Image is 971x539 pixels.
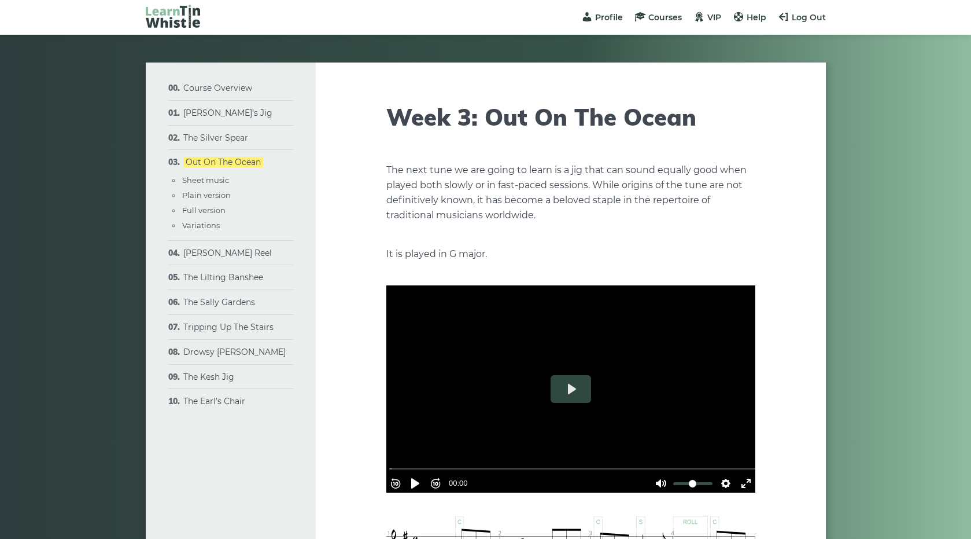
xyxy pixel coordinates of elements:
[146,5,200,28] img: LearnTinWhistle.com
[183,108,272,118] a: [PERSON_NAME]’s Jig
[386,103,755,131] h1: Week 3: Out On The Ocean
[183,133,248,143] a: The Silver Spear
[183,248,272,258] a: [PERSON_NAME] Reel
[634,12,682,23] a: Courses
[693,12,721,23] a: VIP
[182,175,229,185] a: Sheet music
[747,12,766,23] span: Help
[733,12,766,23] a: Help
[595,12,623,23] span: Profile
[183,297,255,307] a: The Sally Gardens
[707,12,721,23] span: VIP
[792,12,826,23] span: Log Out
[183,396,245,406] a: The Earl’s Chair
[183,157,263,167] a: Out On The Ocean
[183,372,234,382] a: The Kesh Jig
[581,12,623,23] a: Profile
[386,163,755,223] p: The next tune we are going to learn is a jig that can sound equally good when played both slowly ...
[778,12,826,23] a: Log Out
[648,12,682,23] span: Courses
[182,221,220,230] a: Variations
[183,83,252,93] a: Course Overview
[182,190,231,200] a: Plain version
[182,206,226,215] a: Full version
[386,247,755,262] p: It is played in G major.
[183,347,286,357] a: Drowsy [PERSON_NAME]
[183,322,274,332] a: Tripping Up The Stairs
[183,272,263,283] a: The Lilting Banshee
